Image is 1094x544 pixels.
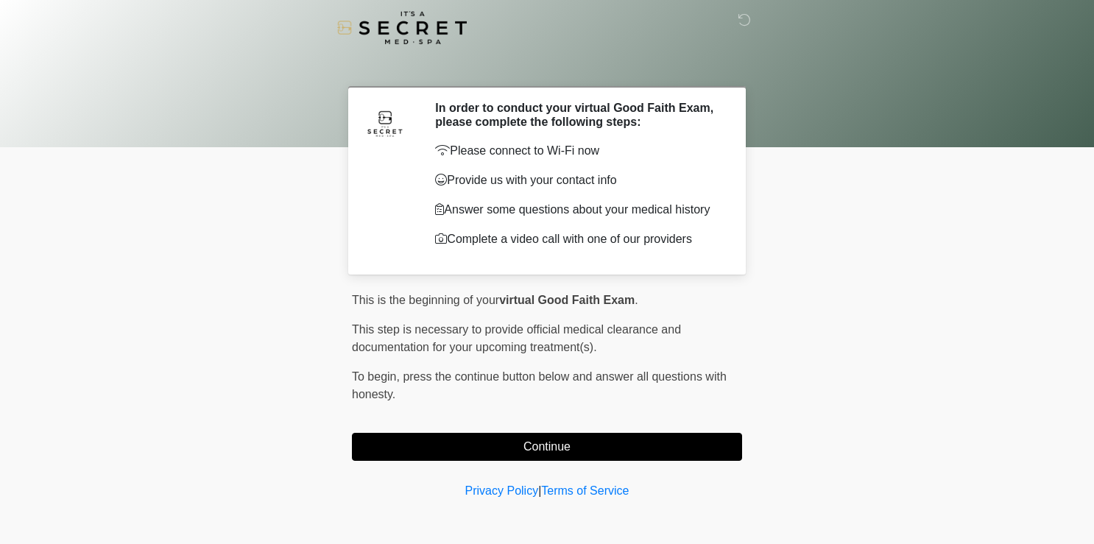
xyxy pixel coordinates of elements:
[435,142,720,160] p: Please connect to Wi-Fi now
[341,53,753,80] h1: ‎ ‎
[352,370,727,400] span: press the continue button below and answer all questions with honesty.
[435,230,720,248] p: Complete a video call with one of our providers
[499,294,635,306] strong: virtual Good Faith Exam
[435,101,720,129] h2: In order to conduct your virtual Good Faith Exam, please complete the following steps:
[352,323,681,353] span: This step is necessary to provide official medical clearance and documentation for your upcoming ...
[435,201,720,219] p: Answer some questions about your medical history
[435,172,720,189] p: Provide us with your contact info
[363,101,407,145] img: Agent Avatar
[352,294,499,306] span: This is the beginning of your
[538,484,541,497] a: |
[352,433,742,461] button: Continue
[635,294,638,306] span: .
[337,11,467,44] img: It's A Secret Med Spa Logo
[541,484,629,497] a: Terms of Service
[465,484,539,497] a: Privacy Policy
[352,370,403,383] span: To begin,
